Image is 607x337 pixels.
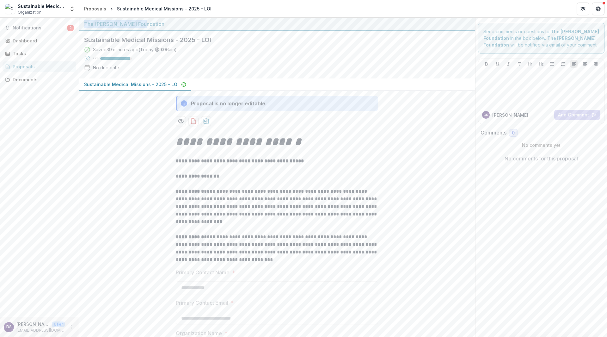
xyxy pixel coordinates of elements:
[176,329,222,337] p: Organization Name
[483,60,490,68] button: Bold
[93,46,177,53] div: Saved 39 minutes ago ( Today @ 9:06am )
[3,23,76,33] button: Notifications2
[18,3,65,9] div: Sustainable Medical Missions
[505,155,578,162] p: No comments for this proposal
[13,37,71,44] div: Dashboard
[6,325,12,329] div: David Snyder
[82,4,109,13] a: Proposals
[3,74,76,85] a: Documents
[176,116,186,126] button: Preview dada71bf-a2b9-4cf8-a90c-f67b109df287-0.pdf
[176,269,230,276] p: Primary Contact Name
[559,60,567,68] button: Ordered List
[592,3,604,15] button: Get Help
[570,60,578,68] button: Align Left
[188,116,199,126] button: download-proposal
[13,50,71,57] div: Tasks
[84,20,470,28] div: The [PERSON_NAME] Foundation
[505,60,512,68] button: Italicize
[481,130,506,136] h2: Comments
[201,116,211,126] button: download-proposal
[68,3,77,15] button: Open entity switcher
[494,60,501,68] button: Underline
[52,321,65,327] p: User
[592,60,599,68] button: Align Right
[13,25,67,31] span: Notifications
[577,3,589,15] button: Partners
[84,5,106,12] div: Proposals
[548,60,556,68] button: Bullet List
[512,130,515,136] span: 0
[16,328,65,333] p: [EMAIL_ADDRESS][DOMAIN_NAME]
[84,81,179,88] p: Sustainable Medical Missions - 2025 - LOI
[67,323,75,331] button: More
[3,61,76,72] a: Proposals
[82,4,214,13] nav: breadcrumb
[16,321,49,328] p: [PERSON_NAME]
[484,113,488,116] div: David Snyder
[478,23,605,53] div: Send comments or questions to in the box below. will be notified via email of your comment.
[554,110,600,120] button: Add Comment
[191,100,267,107] div: Proposal is no longer editable.
[516,60,523,68] button: Strike
[5,4,15,14] img: Sustainable Medical Missions
[581,60,589,68] button: Align Center
[67,25,74,31] span: 2
[3,35,76,46] a: Dashboard
[13,63,71,70] div: Proposals
[537,60,545,68] button: Heading 2
[84,36,460,44] h2: Sustainable Medical Missions - 2025 - LOI
[93,56,98,61] p: 95 %
[3,48,76,59] a: Tasks
[18,9,41,15] span: Organization
[13,76,71,83] div: Documents
[117,5,212,12] div: Sustainable Medical Missions - 2025 - LOI
[176,299,228,307] p: Primary Contact Email
[492,112,528,118] p: [PERSON_NAME]
[526,60,534,68] button: Heading 1
[481,142,602,148] p: No comments yet
[93,64,119,71] div: No due date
